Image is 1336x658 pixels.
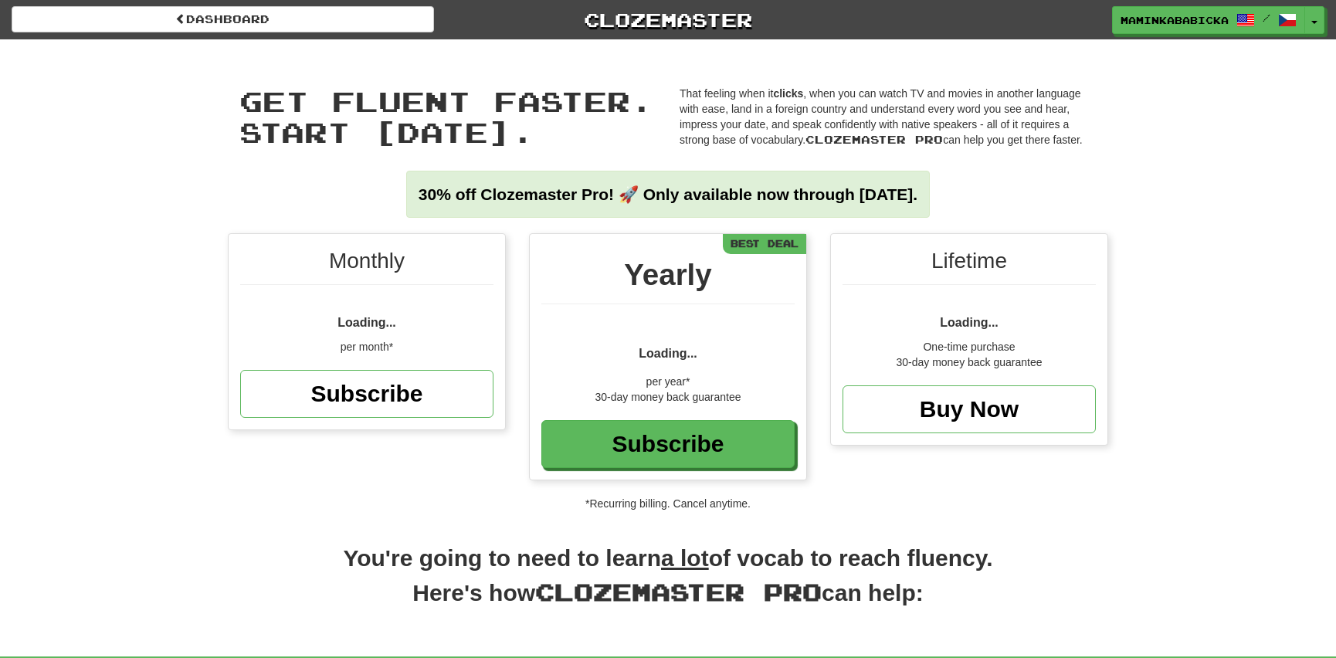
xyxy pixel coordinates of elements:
div: Lifetime [843,246,1096,285]
p: That feeling when it , when you can watch TV and movies in another language with ease, land in a ... [680,86,1097,148]
div: One-time purchase [843,339,1096,354]
span: Clozemaster Pro [535,578,822,605]
h2: You're going to need to learn of vocab to reach fluency. Here's how can help: [228,542,1108,626]
a: maminkababicka / [1112,6,1305,34]
span: Clozemaster Pro [805,133,943,146]
span: Get fluent faster. Start [DATE]. [239,84,653,148]
span: / [1263,12,1270,23]
a: Buy Now [843,385,1096,433]
strong: clicks [773,87,803,100]
span: Loading... [337,316,396,329]
span: Loading... [940,316,999,329]
div: Best Deal [723,234,806,253]
u: a lot [661,545,709,571]
a: Clozemaster [457,6,880,33]
div: 30-day money back guarantee [541,389,795,405]
span: Loading... [639,347,697,360]
div: Yearly [541,253,795,304]
a: Subscribe [240,370,493,418]
span: maminkababicka [1121,13,1229,27]
div: 30-day money back guarantee [843,354,1096,370]
div: per year* [541,374,795,389]
div: per month* [240,339,493,354]
a: Dashboard [12,6,434,32]
strong: 30% off Clozemaster Pro! 🚀 Only available now through [DATE]. [419,185,917,203]
a: Subscribe [541,420,795,468]
div: Monthly [240,246,493,285]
